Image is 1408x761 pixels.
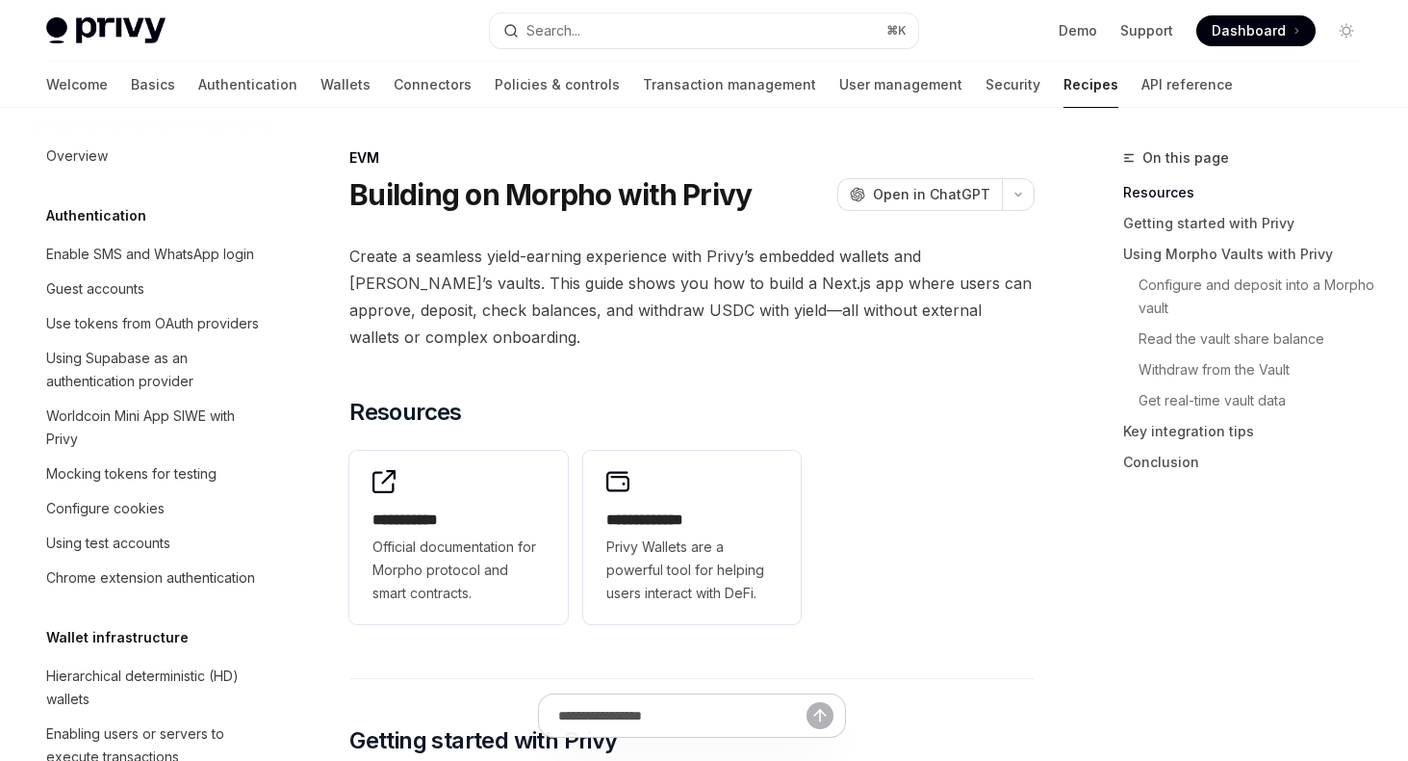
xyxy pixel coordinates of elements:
a: Security [986,62,1040,108]
span: Resources [349,397,462,428]
a: Policies & controls [495,62,620,108]
a: Configure cookies [31,491,277,526]
a: Wallets [320,62,371,108]
a: Configure and deposit into a Morpho vault [1123,270,1377,324]
a: Using test accounts [31,526,277,561]
a: Basics [131,62,175,108]
a: Get real-time vault data [1123,385,1377,416]
a: Use tokens from OAuth providers [31,306,277,341]
div: Chrome extension authentication [46,566,255,590]
button: Open in ChatGPT [837,178,1002,211]
div: Mocking tokens for testing [46,462,217,485]
span: On this page [1142,146,1229,170]
a: Support [1120,21,1173,40]
a: Getting started with Privy [1123,208,1377,239]
a: Guest accounts [31,272,277,306]
a: Using Morpho Vaults with Privy [1123,239,1377,270]
span: Dashboard [1212,21,1286,40]
a: Connectors [394,62,472,108]
a: Hierarchical deterministic (HD) wallets [31,659,277,717]
a: Chrome extension authentication [31,561,277,595]
img: light logo [46,17,166,44]
span: Create a seamless yield-earning experience with Privy’s embedded wallets and [PERSON_NAME]’s vaul... [349,243,1035,351]
a: Authentication [198,62,297,108]
h5: Authentication [46,204,146,227]
a: Resources [1123,177,1377,208]
a: Dashboard [1196,15,1316,46]
span: Official documentation for Morpho protocol and smart contracts. [372,536,545,605]
button: Toggle dark mode [1331,15,1362,46]
div: Using test accounts [46,532,170,555]
a: Recipes [1063,62,1118,108]
a: Key integration tips [1123,416,1377,447]
span: Privy Wallets are a powerful tool for helping users interact with DeFi. [606,536,779,605]
input: Ask a question... [558,695,806,737]
a: Mocking tokens for testing [31,457,277,491]
div: Enable SMS and WhatsApp login [46,243,254,266]
a: User management [839,62,962,108]
button: Send message [806,702,833,729]
a: Conclusion [1123,447,1377,478]
div: Guest accounts [46,277,144,301]
div: Using Supabase as an authentication provider [46,347,266,393]
div: Search... [526,19,580,42]
a: Read the vault share balance [1123,324,1377,354]
a: API reference [1141,62,1233,108]
a: Welcome [46,62,108,108]
span: ⌘ K [886,23,907,39]
a: Demo [1059,21,1097,40]
h1: Building on Morpho with Privy [349,177,752,212]
a: Transaction management [643,62,816,108]
div: Use tokens from OAuth providers [46,312,259,335]
a: **** **** *Official documentation for Morpho protocol and smart contracts. [349,451,568,624]
div: Worldcoin Mini App SIWE with Privy [46,405,266,451]
button: Search...⌘K [490,13,918,48]
a: Withdraw from the Vault [1123,354,1377,385]
div: Hierarchical deterministic (HD) wallets [46,665,266,711]
div: Overview [46,144,108,168]
div: EVM [349,148,1035,168]
h5: Wallet infrastructure [46,626,189,649]
div: Configure cookies [46,497,165,520]
a: Using Supabase as an authentication provider [31,341,277,399]
a: Overview [31,139,277,173]
span: Open in ChatGPT [873,185,990,204]
a: **** **** ***Privy Wallets are a powerful tool for helping users interact with DeFi. [583,451,802,624]
a: Worldcoin Mini App SIWE with Privy [31,399,277,457]
a: Enable SMS and WhatsApp login [31,237,277,272]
